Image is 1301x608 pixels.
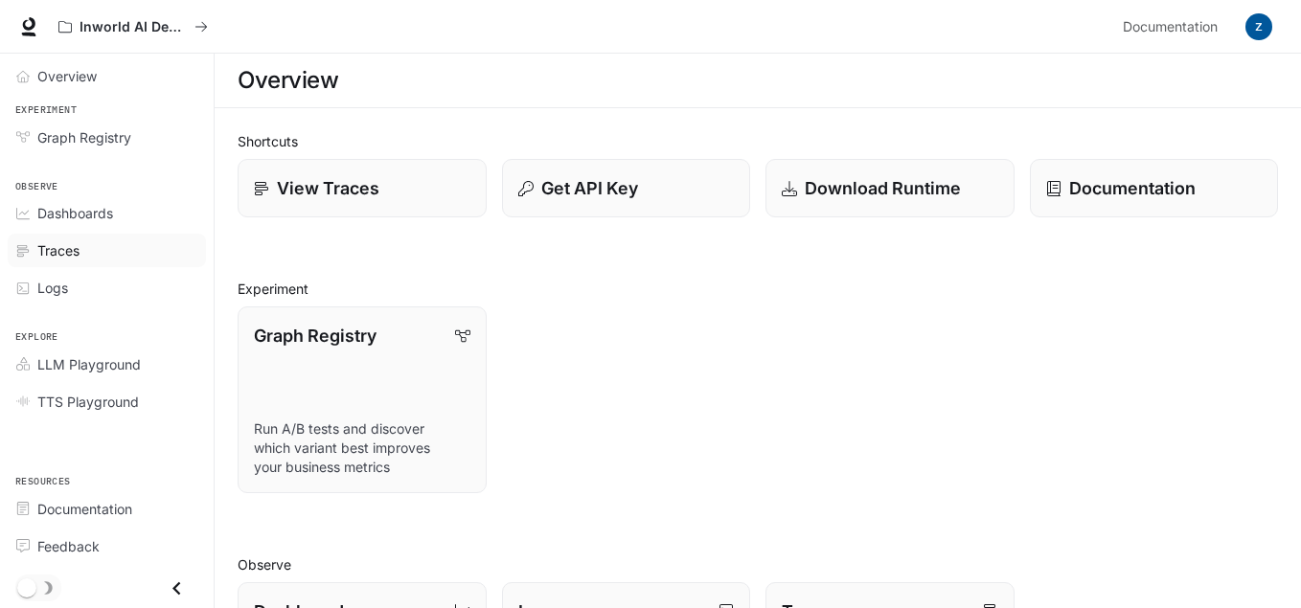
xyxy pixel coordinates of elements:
p: Download Runtime [805,175,961,201]
a: Download Runtime [765,159,1015,217]
a: Documentation [1030,159,1279,217]
span: Documentation [1123,15,1218,39]
span: Graph Registry [37,127,131,147]
span: LLM Playground [37,354,141,374]
a: TTS Playground [8,385,206,418]
h2: Shortcuts [238,131,1278,151]
a: Logs [8,271,206,304]
span: Documentation [37,499,132,519]
button: Get API Key [502,159,751,217]
span: Traces [37,240,80,260]
span: Dark mode toggle [17,576,36,597]
p: Run A/B tests and discover which variant best improves your business metrics [254,419,470,477]
a: Graph Registry [8,121,206,154]
p: Inworld AI Demos [80,19,187,35]
a: Documentation [1115,8,1232,46]
img: User avatar [1245,13,1272,40]
button: All workspaces [50,8,217,46]
span: Logs [37,278,68,298]
a: Traces [8,234,206,267]
button: User avatar [1240,8,1278,46]
h2: Experiment [238,279,1278,299]
a: LLM Playground [8,348,206,381]
span: Dashboards [37,203,113,223]
a: Dashboards [8,196,206,230]
a: View Traces [238,159,487,217]
a: Feedback [8,529,206,563]
h2: Observe [238,554,1278,574]
span: Overview [37,66,97,86]
span: TTS Playground [37,392,139,412]
p: Get API Key [541,175,638,201]
p: View Traces [277,175,379,201]
p: Graph Registry [254,323,377,349]
button: Close drawer [155,569,198,608]
a: Graph RegistryRun A/B tests and discover which variant best improves your business metrics [238,306,487,493]
span: Feedback [37,536,100,556]
h1: Overview [238,61,338,100]
p: Documentation [1069,175,1196,201]
a: Documentation [8,492,206,526]
a: Overview [8,59,206,93]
